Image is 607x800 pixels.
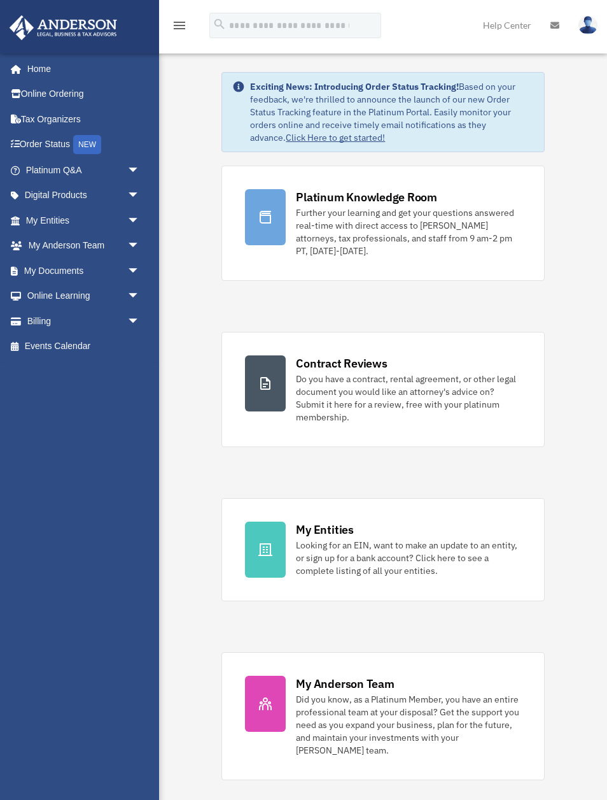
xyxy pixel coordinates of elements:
[127,157,153,183] span: arrow_drop_down
[296,355,387,371] div: Contract Reviews
[9,82,159,107] a: Online Ordering
[127,233,153,259] span: arrow_drop_down
[578,16,597,34] img: User Pic
[9,157,159,183] a: Platinum Q&Aarrow_drop_down
[296,539,520,577] div: Looking for an EIN, want to make an update to an entity, or sign up for a bank account? Click her...
[9,233,159,259] a: My Anderson Teamarrow_drop_down
[221,498,544,601] a: My Entities Looking for an EIN, want to make an update to an entity, or sign up for a bank accoun...
[172,18,187,33] i: menu
[296,373,520,424] div: Do you have a contract, rental agreement, or other legal document you would like an attorney's ad...
[9,334,159,359] a: Events Calendar
[9,106,159,132] a: Tax Organizers
[296,522,353,538] div: My Entities
[9,283,159,309] a: Online Learningarrow_drop_down
[172,22,187,33] a: menu
[9,308,159,334] a: Billingarrow_drop_down
[127,308,153,334] span: arrow_drop_down
[296,693,520,757] div: Did you know, as a Platinum Member, you have an entire professional team at your disposal? Get th...
[9,208,159,233] a: My Entitiesarrow_drop_down
[9,132,159,158] a: Order StatusNEW
[73,135,101,154] div: NEW
[221,652,544,780] a: My Anderson Team Did you know, as a Platinum Member, you have an entire professional team at your...
[127,208,153,234] span: arrow_drop_down
[286,132,385,143] a: Click Here to get started!
[221,166,544,281] a: Platinum Knowledge Room Further your learning and get your questions answered real-time with dire...
[296,206,520,257] div: Further your learning and get your questions answered real-time with direct access to [PERSON_NAM...
[250,80,533,144] div: Based on your feedback, we're thrilled to announce the launch of our new Order Status Tracking fe...
[250,81,459,92] strong: Exciting News: Introducing Order Status Tracking!
[127,283,153,310] span: arrow_drop_down
[213,17,227,31] i: search
[6,15,121,40] img: Anderson Advisors Platinum Portal
[9,183,159,208] a: Digital Productsarrow_drop_down
[127,183,153,209] span: arrow_drop_down
[296,189,437,205] div: Platinum Knowledge Room
[9,56,153,82] a: Home
[9,258,159,283] a: My Documentsarrow_drop_down
[221,332,544,447] a: Contract Reviews Do you have a contract, rental agreement, or other legal document you would like...
[127,258,153,284] span: arrow_drop_down
[296,676,394,692] div: My Anderson Team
